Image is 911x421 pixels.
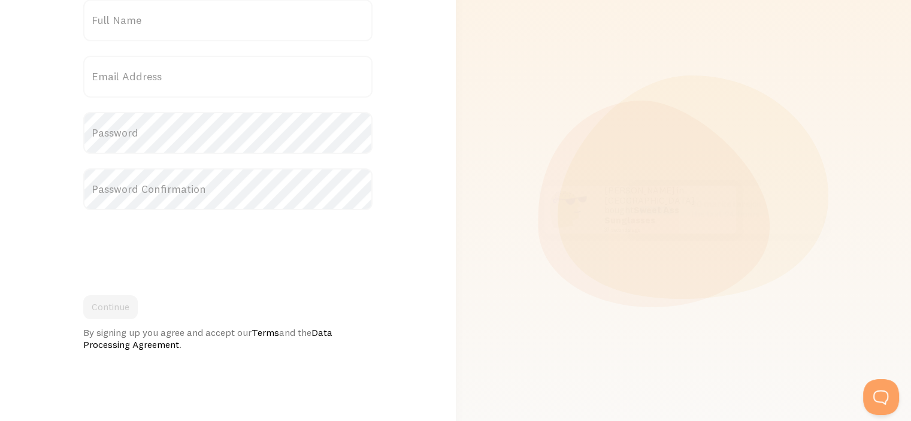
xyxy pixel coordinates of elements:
[252,326,279,338] a: Terms
[83,112,373,154] label: Password
[691,199,811,219] p: joined Fomo in the last 24 hours
[631,186,679,234] img: User avatar
[83,326,332,350] a: Data Processing Agreement
[83,56,373,98] label: Email Address
[83,225,265,271] iframe: reCAPTCHA
[83,326,373,350] div: By signing up you agree and accept our and the .
[691,198,750,210] b: 30 marketers
[863,379,899,415] iframe: Help Scout Beacon - Open
[83,168,373,210] label: Password Confirmation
